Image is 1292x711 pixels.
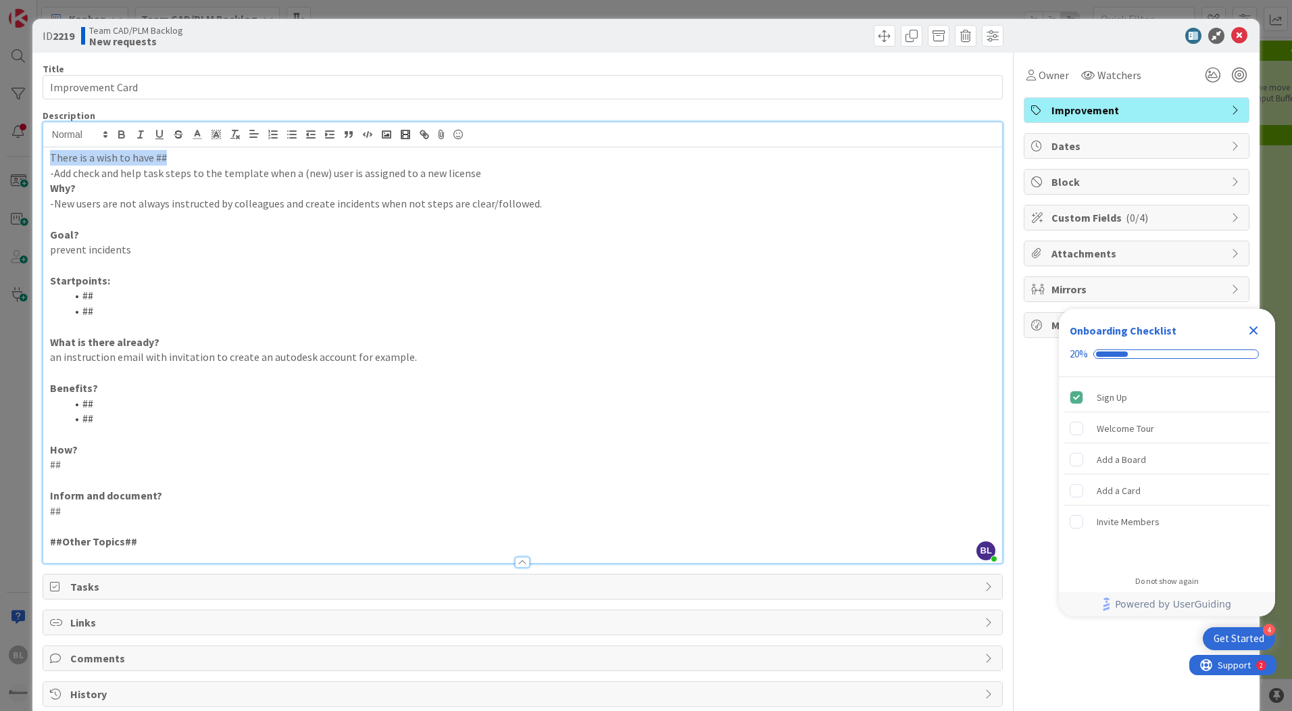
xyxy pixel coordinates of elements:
p: prevent incidents [50,242,995,258]
input: type card name here... [43,75,1003,99]
strong: Startpoints: [50,274,110,287]
p: -Add check and help task steps to the template when a (new) user is assigned to a new license [50,166,995,181]
span: Comments [70,650,978,666]
div: Add a Card is incomplete. [1064,476,1270,506]
span: History [70,686,978,702]
div: Footer [1059,592,1275,616]
strong: Inform and document? [50,489,162,502]
div: Invite Members is incomplete. [1064,507,1270,537]
span: Mirrors [1051,281,1224,297]
span: Watchers [1097,67,1141,83]
div: Welcome Tour [1097,420,1154,437]
span: Team CAD/PLM Backlog [89,25,183,36]
span: Links [70,614,978,631]
span: Owner [1039,67,1069,83]
div: 4 [1263,624,1275,636]
strong: Goal? [50,228,79,241]
a: Powered by UserGuiding [1066,592,1268,616]
b: 2219 [53,29,74,43]
div: Checklist Container [1059,309,1275,616]
strong: Benefits? [50,381,98,395]
span: Tasks [70,579,978,595]
span: Description [43,109,95,122]
strong: How? [50,443,78,456]
p: ## [50,504,995,519]
li: ## [66,396,995,412]
span: Improvement [1051,102,1224,118]
span: BL [976,541,995,560]
div: Onboarding Checklist [1070,322,1176,339]
div: 2 [70,5,74,16]
div: Do not show again [1135,576,1199,587]
p: ## [50,457,995,472]
div: Add a Board [1097,451,1146,468]
span: Support [28,2,61,18]
li: ## [66,288,995,303]
p: -New users are not always instructed by colleagues and create incidents when not steps are clear/... [50,196,995,212]
div: Add a Card [1097,483,1141,499]
span: Metrics [1051,317,1224,333]
p: an instruction email with invitation to create an autodesk account for example. [50,349,995,365]
strong: ##Other Topics## [50,535,137,548]
div: Checklist items [1059,377,1275,567]
div: Checklist progress: 20% [1070,348,1264,360]
li: ## [66,411,995,426]
span: Powered by UserGuiding [1115,596,1231,612]
span: Attachments [1051,245,1224,262]
div: Invite Members [1097,514,1160,530]
span: Block [1051,174,1224,190]
span: Dates [1051,138,1224,154]
div: Sign Up is complete. [1064,383,1270,412]
strong: Why? [50,181,76,195]
div: Close Checklist [1243,320,1264,341]
strong: What is there already? [50,335,159,349]
div: Welcome Tour is incomplete. [1064,414,1270,443]
li: ## [66,303,995,319]
div: Add a Board is incomplete. [1064,445,1270,474]
div: Sign Up [1097,389,1127,406]
div: Get Started [1214,632,1264,645]
span: Custom Fields [1051,210,1224,226]
div: 20% [1070,348,1088,360]
b: New requests [89,36,183,47]
span: ID [43,28,74,44]
span: ( 0/4 ) [1126,211,1148,224]
p: There is a wish to have ## [50,150,995,166]
label: Title [43,63,64,75]
div: Open Get Started checklist, remaining modules: 4 [1203,627,1275,650]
